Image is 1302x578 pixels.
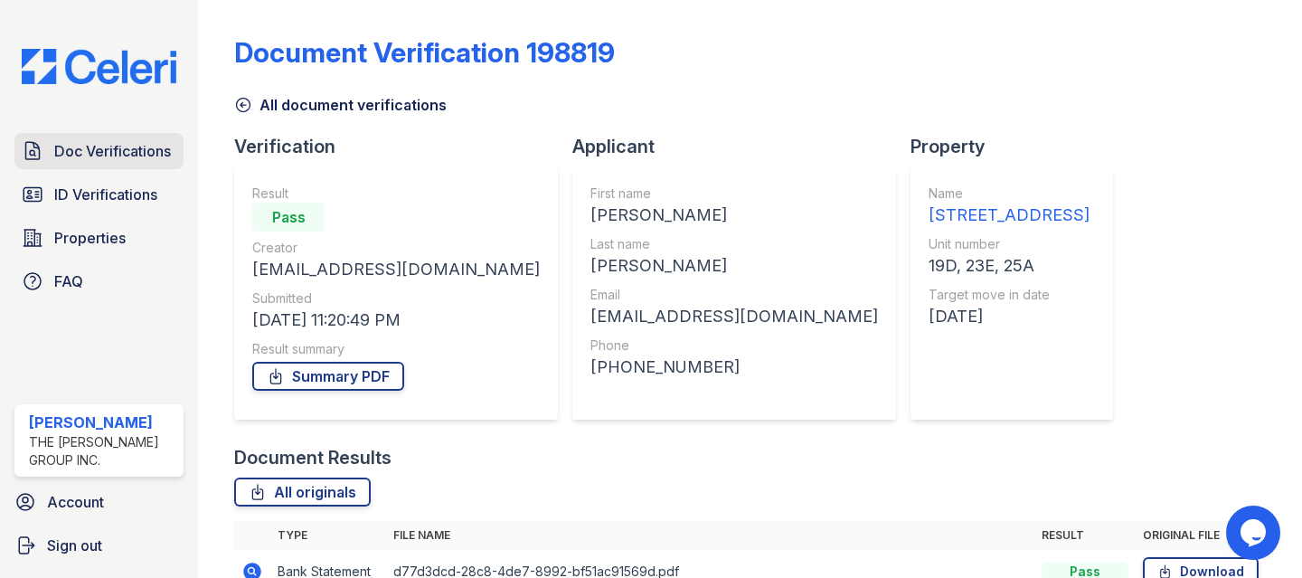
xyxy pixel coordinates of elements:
[590,304,878,329] div: [EMAIL_ADDRESS][DOMAIN_NAME]
[14,263,184,299] a: FAQ
[234,36,615,69] div: Document Verification 198819
[590,203,878,228] div: [PERSON_NAME]
[234,445,392,470] div: Document Results
[47,535,102,556] span: Sign out
[910,134,1127,159] div: Property
[234,478,371,507] a: All originals
[7,484,191,520] a: Account
[252,185,540,203] div: Result
[252,308,540,333] div: [DATE] 11:20:49 PM
[929,304,1090,329] div: [DATE]
[929,203,1090,228] div: [STREET_ADDRESS]
[590,185,878,203] div: First name
[14,133,184,169] a: Doc Verifications
[1226,506,1284,560] iframe: chat widget
[234,94,447,116] a: All document verifications
[252,203,325,232] div: Pass
[54,270,83,292] span: FAQ
[929,235,1090,253] div: Unit number
[590,235,878,253] div: Last name
[590,286,878,304] div: Email
[252,289,540,308] div: Submitted
[54,140,171,162] span: Doc Verifications
[54,184,157,205] span: ID Verifications
[29,412,176,433] div: [PERSON_NAME]
[386,521,1034,550] th: File name
[14,220,184,256] a: Properties
[270,521,386,550] th: Type
[590,253,878,279] div: [PERSON_NAME]
[590,336,878,355] div: Phone
[929,185,1090,203] div: Name
[252,340,540,358] div: Result summary
[14,176,184,213] a: ID Verifications
[1136,521,1266,550] th: Original file
[252,239,540,257] div: Creator
[572,134,910,159] div: Applicant
[7,49,191,83] img: CE_Logo_Blue-a8612792a0a2168367f1c8372b55b34899dd931a85d93a1a3d3e32e68fde9ad4.png
[234,134,572,159] div: Verification
[929,253,1090,279] div: 19D, 23E, 25A
[54,227,126,249] span: Properties
[590,355,878,380] div: [PHONE_NUMBER]
[29,433,176,469] div: The [PERSON_NAME] Group Inc.
[47,491,104,513] span: Account
[929,286,1090,304] div: Target move in date
[929,185,1090,228] a: Name [STREET_ADDRESS]
[252,257,540,282] div: [EMAIL_ADDRESS][DOMAIN_NAME]
[1034,521,1136,550] th: Result
[252,362,404,391] a: Summary PDF
[7,527,191,564] a: Sign out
